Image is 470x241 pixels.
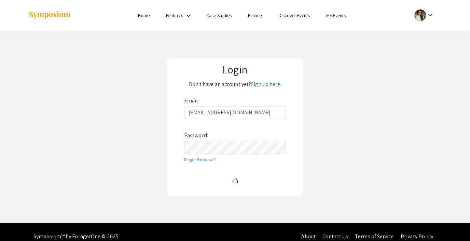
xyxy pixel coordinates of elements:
[171,79,299,90] p: Don't have an account yet?
[301,233,316,240] a: About
[171,63,299,76] h1: Login
[326,12,346,18] a: My Events
[184,95,199,106] label: Email:
[184,130,208,141] label: Password:
[138,12,150,18] a: Home
[426,11,434,19] mat-icon: Expand account dropdown
[322,233,348,240] a: Contact Us
[248,12,262,18] a: Pricing
[166,12,183,18] a: Features
[184,12,193,20] mat-icon: Expand Features list
[251,81,281,88] a: Sign up here.
[28,11,71,20] img: Symposium by ForagerOne
[278,12,310,18] a: Discover Events
[401,233,433,240] a: Privacy Policy
[407,8,442,23] button: Expand account dropdown
[355,233,394,240] a: Terms of Service
[184,157,216,162] a: Forgot Password?
[206,12,232,18] a: Case Studies
[229,175,241,187] img: Loading
[5,210,29,236] iframe: Chat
